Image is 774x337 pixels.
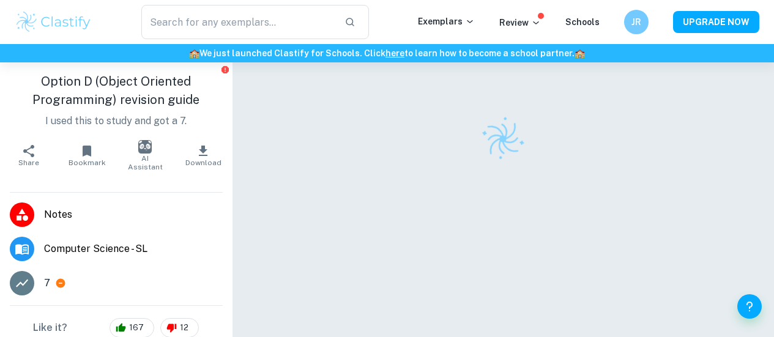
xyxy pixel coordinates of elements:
[575,48,585,58] span: 🏫
[15,10,92,34] img: Clastify logo
[221,65,230,74] button: Report issue
[44,276,50,291] p: 7
[418,15,475,28] p: Exemplars
[473,109,533,169] img: Clastify logo
[44,242,223,256] span: Computer Science - SL
[630,15,644,29] h6: JR
[69,158,106,167] span: Bookmark
[18,158,39,167] span: Share
[124,154,167,171] span: AI Assistant
[122,322,151,334] span: 167
[58,138,116,172] button: Bookmark
[10,72,223,109] h1: Option D (Object Oriented Programming) revision guide
[189,48,199,58] span: 🏫
[173,322,195,334] span: 12
[174,138,233,172] button: Download
[565,17,600,27] a: Schools
[10,114,223,128] p: I used this to study and got a 7.
[185,158,221,167] span: Download
[33,320,67,335] h6: Like it?
[44,207,223,222] span: Notes
[673,11,759,33] button: UPGRADE NOW
[2,46,772,60] h6: We just launched Clastify for Schools. Click to learn how to become a school partner.
[624,10,649,34] button: JR
[141,5,335,39] input: Search for any exemplars...
[737,294,762,319] button: Help and Feedback
[138,140,152,154] img: AI Assistant
[116,138,174,172] button: AI Assistant
[385,48,404,58] a: here
[499,16,541,29] p: Review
